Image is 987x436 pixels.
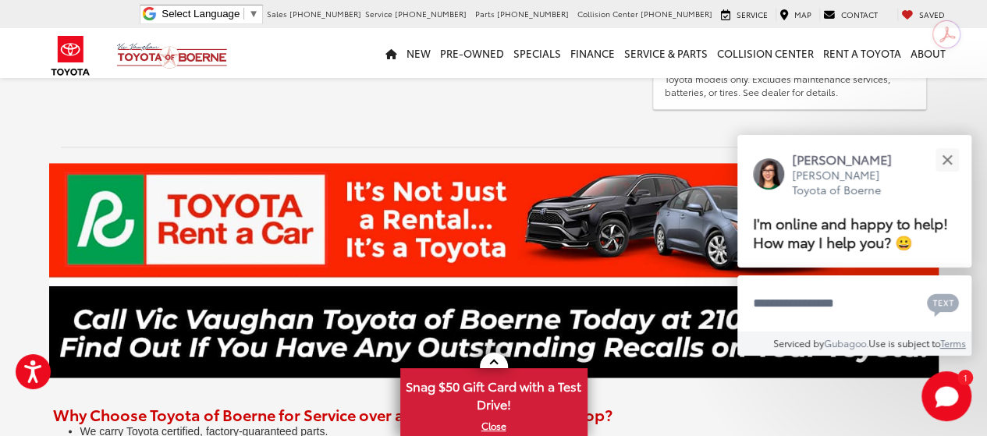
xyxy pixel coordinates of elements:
[922,285,964,321] button: Chat with SMS
[940,336,966,349] a: Terms
[930,143,964,176] button: Close
[921,371,971,421] button: Toggle Chat Window
[577,8,638,19] span: Collision Center
[841,9,878,20] span: Contact
[919,9,945,20] span: Saved
[162,8,258,19] a: Select Language​
[53,402,612,424] strong: Why Choose Toyota of Boerne for Service over an Independent Repair Shop?
[381,28,402,78] a: Home
[435,28,509,78] a: Pre-Owned
[824,336,868,349] a: Gubagoo.
[497,8,569,19] span: [PHONE_NUMBER]
[792,151,907,168] p: [PERSON_NAME]
[41,30,100,81] img: Toyota
[818,28,906,78] a: Rent a Toyota
[921,371,971,421] svg: Start Chat
[395,8,467,19] span: [PHONE_NUMBER]
[162,8,240,19] span: Select Language
[737,275,971,331] textarea: Type your message
[897,9,949,21] a: My Saved Vehicles
[475,8,495,19] span: Parts
[566,28,620,78] a: Finance
[641,8,712,19] span: [PHONE_NUMBER]
[248,8,258,19] span: ▼
[963,374,967,381] span: 1
[402,370,586,417] span: Snag $50 Gift Card with a Test Drive!
[868,336,940,349] span: Use is subject to
[794,9,811,20] span: Map
[620,28,712,78] a: Service & Parts: Opens in a new tab
[49,163,939,377] img: Toyota Rent a Car
[509,28,566,78] a: Specials
[717,9,772,21] a: Service
[819,9,882,21] a: Contact
[906,28,950,78] a: About
[792,168,907,198] p: [PERSON_NAME] Toyota of Boerne
[927,292,959,317] svg: Text
[116,42,228,69] img: Vic Vaughan Toyota of Boerne
[267,8,287,19] span: Sales
[753,212,948,252] span: I'm online and happy to help! How may I help you? 😀
[737,135,971,356] div: Close[PERSON_NAME][PERSON_NAME] Toyota of BoerneI'm online and happy to help! How may I help you?...
[737,9,768,20] span: Service
[712,28,818,78] a: Collision Center
[776,9,815,21] a: Map
[402,28,435,78] a: New
[773,336,824,349] span: Serviced by
[289,8,361,19] span: [PHONE_NUMBER]
[365,8,392,19] span: Service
